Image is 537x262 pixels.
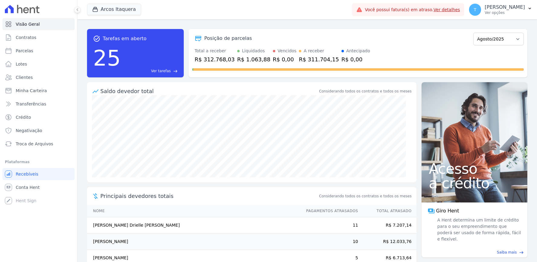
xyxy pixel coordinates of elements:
span: Conta Hent [16,184,40,190]
p: Ver opções [485,10,525,15]
span: Recebíveis [16,171,38,177]
td: 10 [300,234,358,250]
a: Lotes [2,58,75,70]
span: Você possui fatura(s) em atraso. [365,7,460,13]
p: [PERSON_NAME] [485,4,525,10]
span: a crédito [429,176,520,190]
a: Recebíveis [2,168,75,180]
span: A Hent determina um limite de crédito para o seu empreendimento que poderá ser usado de forma ráp... [436,217,521,242]
div: Considerando todos os contratos e todos os meses [319,89,412,94]
a: Ver tarefas east [123,68,178,74]
a: Transferências [2,98,75,110]
td: [PERSON_NAME] Drielle [PERSON_NAME] [87,217,300,234]
span: Minha Carteira [16,88,47,94]
span: Parcelas [16,48,33,54]
span: Transferências [16,101,46,107]
span: Contratos [16,34,36,40]
a: Troca de Arquivos [2,138,75,150]
button: Arcos Itaquera [87,4,141,15]
td: 11 [300,217,358,234]
span: Saiba mais [497,250,517,255]
a: Ver detalhes [434,7,460,12]
span: Tarefas em aberto [103,35,147,42]
a: Conta Hent [2,181,75,193]
span: Visão Geral [16,21,40,27]
div: R$ 311.704,15 [299,55,339,63]
a: Negativação [2,125,75,137]
span: east [519,250,524,255]
span: Acesso [429,161,520,176]
span: Clientes [16,74,33,80]
span: Troca de Arquivos [16,141,53,147]
div: R$ 1.063,88 [237,55,270,63]
a: Minha Carteira [2,85,75,97]
div: Saldo devedor total [100,87,318,95]
a: Saiba mais east [425,250,524,255]
div: Liquidados [242,48,265,54]
div: Plataformas [5,158,72,166]
a: Visão Geral [2,18,75,30]
div: A receber [304,48,324,54]
th: Pagamentos Atrasados [300,205,358,217]
span: Lotes [16,61,27,67]
div: R$ 312.768,03 [195,55,235,63]
button: T [PERSON_NAME] Ver opções [464,1,537,18]
a: Contratos [2,31,75,44]
span: Giro Hent [436,207,459,215]
span: Crédito [16,114,31,120]
th: Nome [87,205,300,217]
span: Ver tarefas [151,68,171,74]
a: Parcelas [2,45,75,57]
td: R$ 12.033,76 [358,234,416,250]
span: Principais devedores totais [100,192,318,200]
th: Total Atrasado [358,205,416,217]
div: R$ 0,00 [341,55,370,63]
div: 25 [93,42,121,74]
span: east [173,69,178,73]
td: R$ 7.207,14 [358,217,416,234]
div: Total a receber [195,48,235,54]
div: Antecipado [346,48,370,54]
a: Crédito [2,111,75,123]
div: Vencidos [278,48,296,54]
div: Posição de parcelas [204,35,252,42]
span: task_alt [93,35,100,42]
td: [PERSON_NAME] [87,234,300,250]
span: Negativação [16,128,42,134]
span: Considerando todos os contratos e todos os meses [319,193,412,199]
a: Clientes [2,71,75,83]
span: T [474,8,477,12]
div: R$ 0,00 [273,55,296,63]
